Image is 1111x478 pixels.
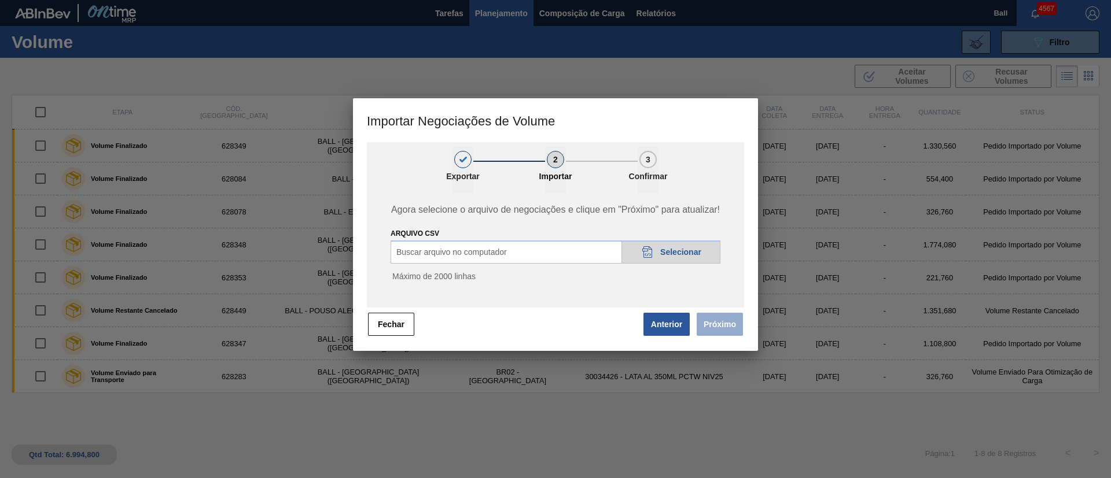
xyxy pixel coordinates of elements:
h3: Importar Negociações de Volume [353,98,758,142]
span: Agora selecione o arquivo de negociações e clique em "Próximo" para atualizar! [380,205,731,215]
button: 3Confirmar [638,147,658,193]
span: Selecionar [660,247,701,257]
span: Buscar arquivo no computador [396,247,507,257]
div: 2 [547,151,564,168]
button: Fechar [368,313,414,336]
button: Anterior [643,313,690,336]
div: 3 [639,151,657,168]
button: 1Exportar [453,147,473,193]
p: Máximo de 2000 linhas [391,272,720,281]
label: ARQUIVO CSV [391,229,439,238]
p: Importar [527,172,584,181]
p: Confirmar [619,172,677,181]
p: Exportar [434,172,492,181]
button: 2Importar [545,147,566,193]
div: 1 [454,151,472,168]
